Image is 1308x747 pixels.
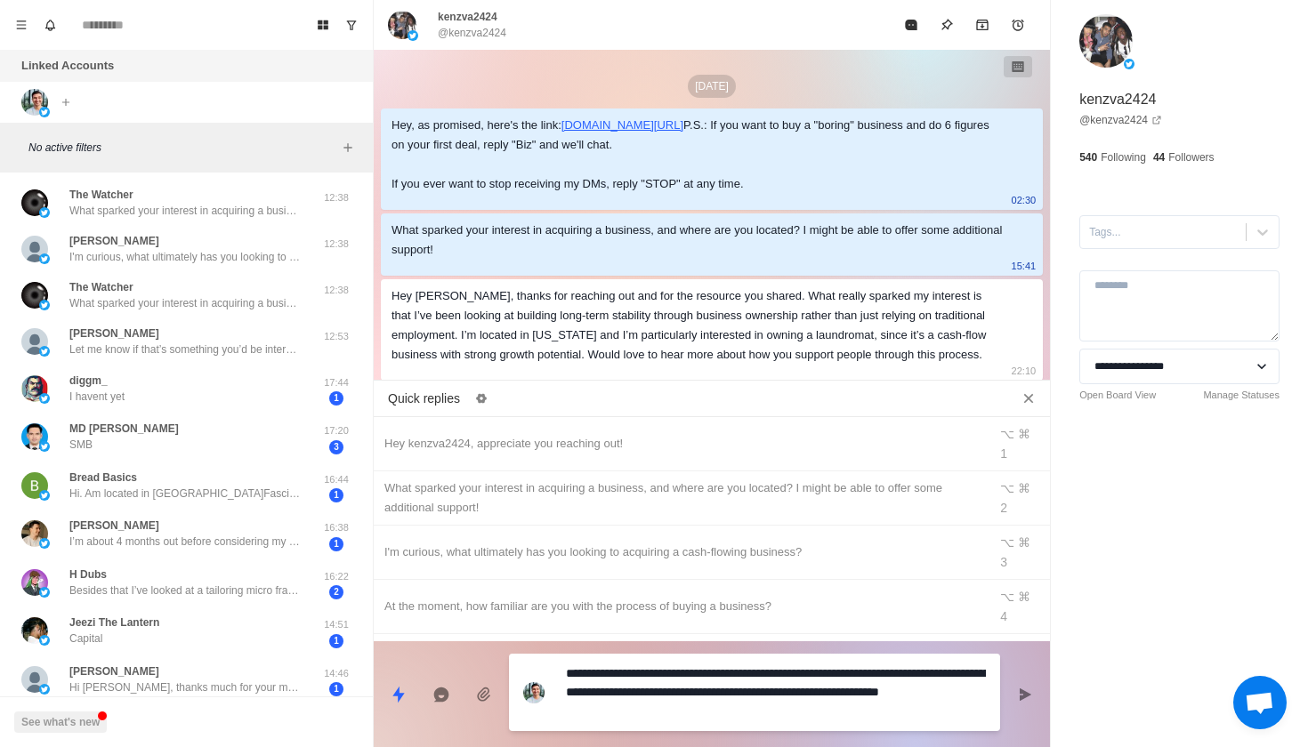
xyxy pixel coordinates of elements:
[21,423,48,450] img: picture
[392,286,1004,365] div: Hey [PERSON_NAME], thanks for reaching out and for the resource you shared. What really sparked m...
[69,437,93,453] p: SMB
[69,631,102,647] p: Capital
[1079,89,1156,110] p: kenzva2424
[69,279,133,295] p: The Watcher
[39,300,50,310] img: picture
[314,569,359,584] p: 16:22
[438,9,497,25] p: kenzva2424
[69,534,301,550] p: I’m about 4 months out before considering my options with the refi. Worth doing the consultation ...
[1000,7,1036,43] button: Add reminder
[69,233,159,249] p: [PERSON_NAME]
[21,236,48,262] img: picture
[1000,478,1039,518] div: ⌥ ⌘ 2
[69,421,179,437] p: MD [PERSON_NAME]
[523,682,545,703] img: picture
[1000,587,1039,626] div: ⌥ ⌘ 4
[14,711,107,733] button: See what's new
[39,346,50,357] img: picture
[69,614,159,631] p: Jeezi The Lantern
[69,486,301,502] p: Hi. Am located in [GEOGRAPHIC_DATA]Fascinated by the way you break down the whole process. A lot ...
[7,11,36,39] button: Menu
[21,666,48,693] img: picture
[21,189,48,216] img: picture
[1079,112,1162,128] a: @kenzva2424
[39,393,50,404] img: picture
[1079,14,1133,68] img: picture
[1014,384,1043,413] button: Close quick replies
[69,341,301,357] p: Let me know if that’s something you’d be interested in and I can set you up on a call with my con...
[39,635,50,646] img: picture
[28,140,337,156] p: No active filters
[309,11,337,39] button: Board View
[69,470,137,486] p: Bread Basics
[392,116,1004,194] div: Hey, as promised, here's the link: P.S.: If you want to buy a "boring" business and do 6 figures ...
[408,30,418,41] img: picture
[21,569,48,596] img: picture
[424,677,459,712] button: Reply with AI
[314,617,359,632] p: 14:51
[36,11,64,39] button: Notifications
[39,207,50,218] img: picture
[329,634,343,648] span: 1
[69,203,301,219] p: What sparked your interest in acquiring a business, and where are you located? I might be able to...
[384,478,977,518] div: What sparked your interest in acquiring a business, and where are you located? I might be able to...
[21,282,48,309] img: picture
[438,25,506,41] p: @kenzva2424
[1124,59,1134,69] img: picture
[329,585,343,599] span: 2
[314,520,359,535] p: 16:38
[1203,388,1280,403] a: Manage Statuses
[392,221,1004,260] div: What sparked your interest in acquiring a business, and where are you located? I might be able to...
[21,57,114,75] p: Linked Accounts
[1233,676,1287,729] div: Open chat
[965,7,1000,43] button: Archive
[1153,149,1165,165] p: 44
[329,682,343,696] span: 1
[39,107,50,117] img: picture
[329,440,343,454] span: 3
[39,253,50,264] img: picture
[466,677,502,712] button: Add media
[1079,149,1097,165] p: 540
[1012,361,1037,381] p: 22:10
[384,542,977,562] div: I'm curious, what ultimately has you looking to acquiring a cash-flowing business?
[69,249,301,265] p: I'm curious, what ultimately has you looking to acquiring a cash-flowing business?
[1012,256,1037,276] p: 15:41
[69,187,133,203] p: The Watcher
[1079,388,1156,403] a: Open Board View
[39,684,50,695] img: picture
[69,663,159,679] p: [PERSON_NAME]
[21,617,48,644] img: picture
[314,666,359,681] p: 14:46
[69,325,159,341] p: [PERSON_NAME]
[39,441,50,452] img: picture
[69,389,125,405] p: I havent yet
[1101,149,1146,165] p: Following
[39,538,50,549] img: picture
[314,329,359,344] p: 12:53
[314,423,359,438] p: 17:20
[314,237,359,252] p: 12:38
[314,283,359,298] p: 12:38
[1000,533,1039,572] div: ⌥ ⌘ 3
[337,137,359,158] button: Add filters
[381,677,416,712] button: Quick replies
[688,75,736,98] p: [DATE]
[561,118,683,132] a: [DOMAIN_NAME][URL]
[384,434,977,454] div: Hey kenzva2424, appreciate you reaching out!
[314,190,359,205] p: 12:38
[69,582,301,598] p: Besides that I’ve looked at a tailoring micro franchise, and tried reaching out to someone who wa...
[329,391,343,406] span: 1
[69,566,107,582] p: H Dubs
[329,537,343,551] span: 1
[21,375,48,402] img: picture
[69,679,301,695] p: Hi [PERSON_NAME], thanks much for your message. I am interested to know more and like to discuss ...
[39,490,50,501] img: picture
[893,7,929,43] button: Mark as read
[314,472,359,487] p: 16:44
[21,472,48,499] img: picture
[329,488,343,502] span: 1
[1168,149,1214,165] p: Followers
[1012,190,1037,210] p: 02:30
[388,11,416,39] img: picture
